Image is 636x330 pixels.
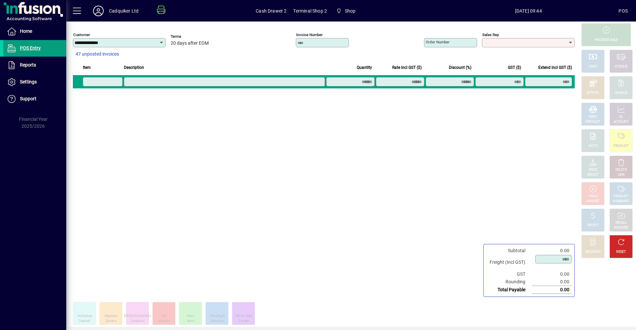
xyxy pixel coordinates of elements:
[293,6,327,16] span: Terminal Shop 2
[589,144,597,149] div: NOTE
[587,223,599,228] div: PROFIT
[587,199,599,204] div: INVOICE
[238,319,248,324] div: Curtain
[486,247,532,255] td: Subtotal
[345,6,356,16] span: Shop
[106,319,116,324] div: Service
[256,6,287,16] span: Cash Drawer 2
[83,64,91,71] span: Item
[616,250,626,255] div: RESET
[585,119,600,124] div: PRODUCT
[438,6,618,16] span: [DATE] 09:44
[334,5,358,17] span: Shop
[532,270,572,278] td: 0.00
[187,319,194,324] div: Item
[615,64,627,69] div: CHEQUE
[20,79,37,84] span: Settings
[615,167,627,172] div: DELETE
[20,28,32,34] span: Home
[486,270,532,278] td: GST
[589,64,597,69] div: CASH
[589,194,597,199] div: HOLD
[20,62,36,68] span: Reports
[538,64,572,71] span: Extend incl GST ($)
[3,57,66,73] a: Reports
[486,255,532,270] td: Freight (Incl GST)
[613,199,629,204] div: SUMMARY
[589,167,598,172] div: PRICE
[235,314,252,319] div: 75mm Tape
[449,64,471,71] span: Discount (%)
[595,38,618,43] div: PROCESS SALE
[296,32,323,37] mat-label: Invoice number
[532,278,572,286] td: 0.00
[486,278,532,286] td: Rounding
[124,64,144,71] span: Description
[161,314,167,319] div: Gift
[618,6,628,16] div: POS
[210,319,224,324] div: Alteration
[614,225,628,230] div: INVOICES
[587,91,599,96] div: EFTPOS
[3,23,66,40] a: Home
[171,41,209,46] span: 20 days after EOM
[73,48,122,60] button: 47 unposted invoices
[426,40,450,44] mat-label: Order number
[587,172,599,177] div: SELECT
[619,115,623,119] div: GL
[20,96,36,101] span: Support
[20,45,41,51] span: POS Entry
[158,319,170,324] div: Voucher
[615,91,628,96] div: CHARGE
[88,5,109,17] button: Profile
[3,74,66,90] a: Settings
[585,250,601,255] div: DISCOUNT
[508,64,521,71] span: GST ($)
[124,314,151,319] div: [PERSON_NAME]'s
[486,286,532,294] td: Total Payable
[3,91,66,107] a: Support
[615,220,627,225] div: RECALL
[187,314,194,319] div: Misc
[105,314,117,319] div: Machine
[171,34,210,39] span: Terms
[79,319,90,324] div: Deposit
[532,286,572,294] td: 0.00
[357,64,372,71] span: Quantity
[618,172,624,177] div: LINE
[392,64,422,71] span: Rate incl GST ($)
[77,314,92,319] div: Workshop
[76,51,119,58] span: 47 unposted invoices
[109,6,138,16] div: Cadquiker Ltd
[613,144,628,149] div: PRODUCT
[482,32,499,37] mat-label: Sales rep
[613,194,628,199] div: PRODUCT
[589,115,597,119] div: MISC
[532,247,572,255] td: 0.00
[73,32,90,37] mat-label: Customer
[613,119,629,124] div: ACCOUNT
[131,319,144,324] div: Creations
[209,314,225,319] div: Mending &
